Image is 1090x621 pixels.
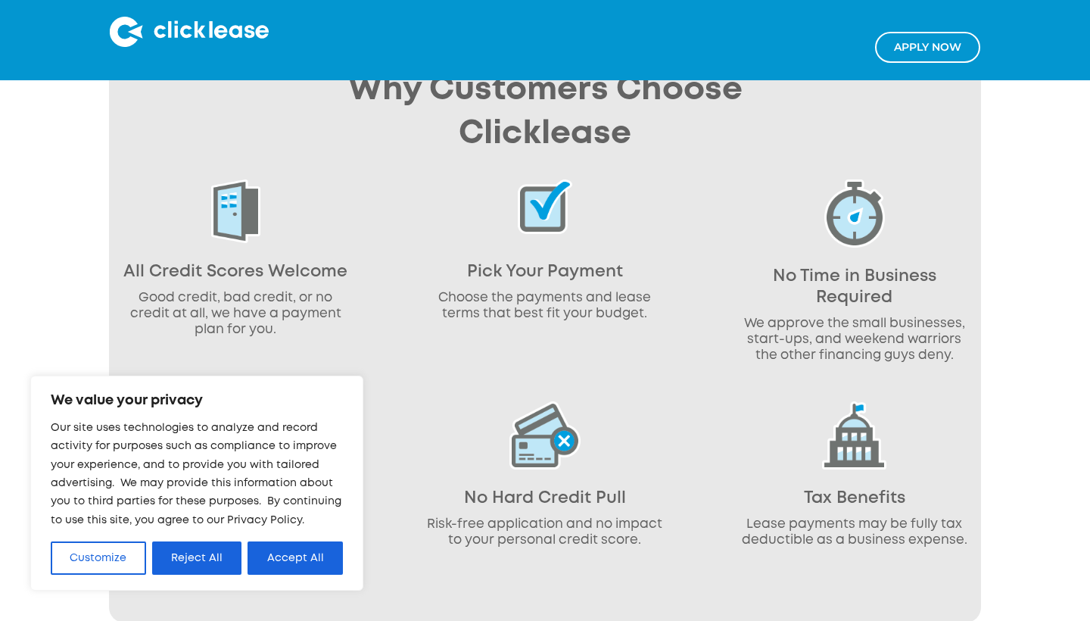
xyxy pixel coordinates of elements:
button: Customize [51,541,146,575]
p: Good credit, bad credit, or no credit at all, we have a payment plan for you. [118,290,353,338]
img: All credit scores welcome [211,179,260,243]
button: Accept All [248,541,343,575]
img: Clicklease logo [110,17,269,47]
img: Tax benefits icon [822,401,886,470]
h2: Why Customers Choose Clicklease [327,69,763,157]
p: Lease payments may be fully tax deductible as a business expense. [737,516,972,548]
p: Choose the payments and lease terms that best fit your budget. [427,290,662,322]
img: No time in business required [824,179,885,248]
div: All Credit Scores Welcome [118,261,353,282]
img: Pick your payments [518,179,572,234]
p: We value your privacy [51,392,343,410]
span: Our site uses technologies to analyze and record activity for purposes such as compliance to impr... [51,423,341,525]
p: Risk-free application and no impact to your personal credit score. [427,516,662,548]
div: Pick Your Payment [427,261,662,282]
div: No Hard Credit Pull [427,488,662,509]
button: Reject All [152,541,242,575]
div: Tax Benefits [737,488,972,509]
div: No Time in Business Required [737,266,972,308]
img: No hard credit pull icon [509,401,581,470]
a: Apply NOw [875,32,980,63]
div: We value your privacy [30,376,363,591]
p: We approve the small businesses, start-ups, and weekend warriors the other financing guys deny. [737,316,972,364]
